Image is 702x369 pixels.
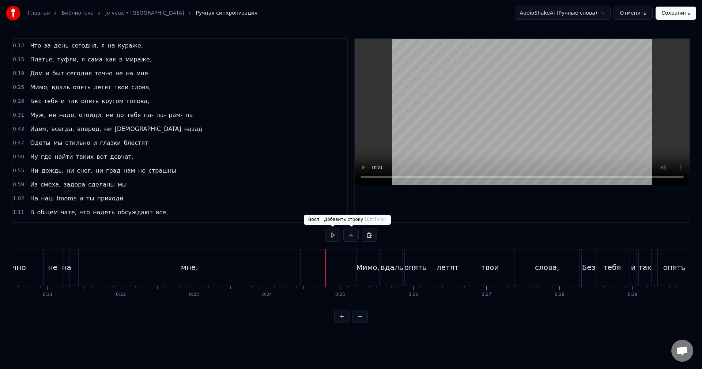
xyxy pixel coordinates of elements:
span: как [105,55,117,64]
div: слова, [535,262,559,273]
span: не [105,111,114,119]
span: ни [95,166,104,175]
span: па- [155,111,166,119]
span: Imoms [56,194,77,203]
span: я [80,55,86,64]
span: мне. [135,69,150,78]
span: таких [75,153,95,161]
span: опять [72,83,92,91]
span: мы [117,180,128,189]
div: не [48,262,57,273]
div: 0:29 [628,292,638,298]
span: и [79,194,84,203]
span: не [115,69,124,78]
div: опять [404,262,427,273]
span: 0:19 [13,70,24,77]
span: На [29,194,39,203]
span: девчат. [109,153,134,161]
span: кураже, [117,41,144,50]
div: 0:24 [262,292,272,298]
span: Ну [29,153,39,161]
div: Воспроизвести [304,215,369,225]
span: туфли, [56,55,79,64]
span: тебя [43,97,59,105]
span: вдаль [51,83,71,91]
span: глазки [99,139,121,147]
span: сделаны [87,180,116,189]
span: твои [114,83,129,91]
span: 0:15 [13,56,24,63]
span: 0:47 [13,139,24,147]
span: слова, [131,83,151,91]
div: вдаль [381,262,403,273]
div: 0:22 [116,292,126,298]
span: 0:50 [13,153,24,161]
span: и [45,69,50,78]
div: твои [481,262,499,273]
span: нам [122,166,136,175]
button: Отменить [614,7,653,20]
span: мы [53,139,63,147]
span: ни [103,125,113,133]
span: смеха, [40,180,61,189]
div: на [62,262,71,273]
span: Платье, [29,55,55,64]
span: кругом [101,97,124,105]
span: сегодня [66,69,93,78]
span: так [67,97,79,105]
span: [DEMOGRAPHIC_DATA] [114,125,182,133]
span: 1:11 [13,209,24,216]
div: 0:27 [482,292,491,298]
span: 0:28 [13,98,24,105]
span: задора [63,180,86,189]
span: дождь, [41,166,64,175]
div: и [631,262,636,273]
span: за [44,41,52,50]
a: Библиотека [61,10,94,17]
span: Ручная синхронизация [196,10,258,17]
span: надеть [92,208,116,216]
a: je veux • [GEOGRAPHIC_DATA] [105,10,184,17]
div: Без [582,262,596,273]
span: обсуждают [117,208,154,216]
span: ты [86,194,95,203]
div: 0:26 [408,292,418,298]
span: приходи [97,194,124,203]
div: Мимо, [356,262,380,273]
span: ( Ctrl+N ) [365,217,386,222]
button: Сохранить [656,7,696,20]
div: точно [4,262,26,273]
span: Ни [29,166,39,175]
span: ни [66,166,75,175]
span: в [118,55,123,64]
span: Дом [29,69,43,78]
nav: breadcrumb [28,10,257,17]
span: не [48,111,57,119]
span: В [29,208,35,216]
span: всегда, [50,125,75,133]
div: опять [663,262,686,273]
span: опять [80,97,100,105]
span: Что [29,41,42,50]
span: точно [94,69,113,78]
span: где [40,153,52,161]
span: снег, [76,166,94,175]
div: 0:21 [43,292,53,298]
span: не [137,166,146,175]
span: 1:02 [13,195,24,202]
span: рам- [168,111,184,119]
span: вперед, [76,125,102,133]
span: сама [87,55,103,64]
span: 0:43 [13,125,24,133]
span: быт [52,69,65,78]
span: я [101,41,106,50]
span: найти [54,153,73,161]
span: чате, [60,208,78,216]
div: так [638,262,652,273]
div: 0:23 [189,292,199,298]
span: до [116,111,125,119]
span: на [107,41,116,50]
span: блестят [123,139,149,147]
span: вот [96,153,108,161]
span: и [60,97,65,105]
